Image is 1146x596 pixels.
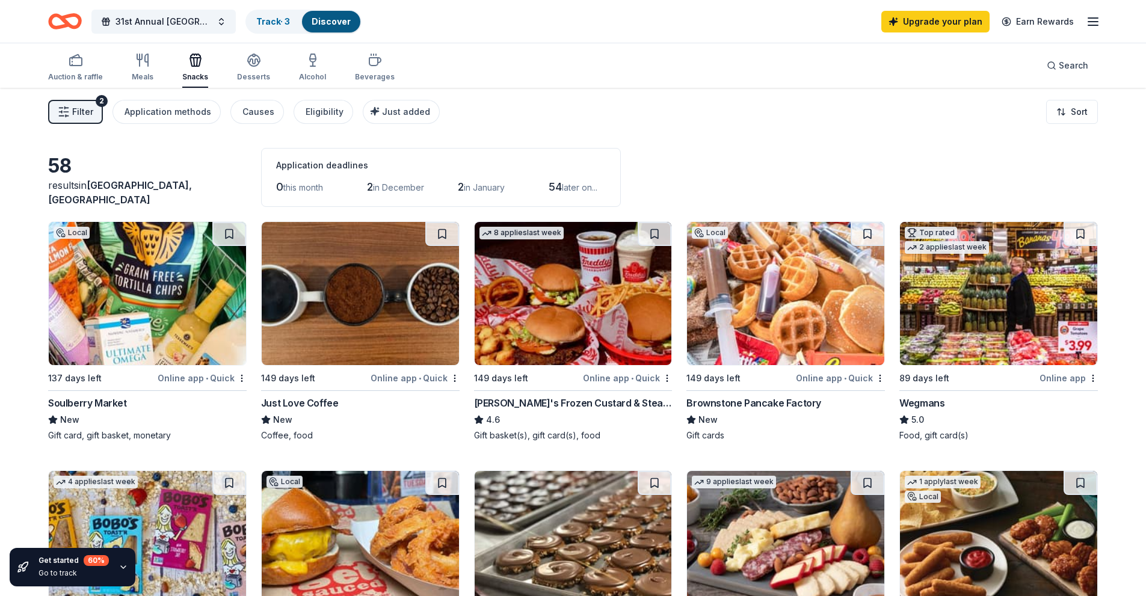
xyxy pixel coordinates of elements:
[299,72,326,82] div: Alcohol
[905,227,957,239] div: Top rated
[475,222,672,365] img: Image for Freddy's Frozen Custard & Steakburgers
[48,72,103,82] div: Auction & raffle
[48,221,247,441] a: Image for Soulberry MarketLocal137 days leftOnline app•QuickSoulberry MarketNewGift card, gift ba...
[911,413,924,427] span: 5.0
[125,105,211,119] div: Application methods
[474,429,673,441] div: Gift basket(s), gift card(s), food
[39,555,109,566] div: Get started
[899,221,1098,441] a: Image for WegmansTop rated2 applieslast week89 days leftOnline appWegmans5.0Food, gift card(s)
[276,158,606,173] div: Application deadlines
[48,179,192,206] span: [GEOGRAPHIC_DATA], [GEOGRAPHIC_DATA]
[48,179,192,206] span: in
[237,48,270,88] button: Desserts
[312,16,351,26] a: Discover
[91,10,236,34] button: 31st Annual [GEOGRAPHIC_DATA] PTA Gift Auction
[355,72,395,82] div: Beverages
[262,222,459,365] img: Image for Just Love Coffee
[299,48,326,88] button: Alcohol
[458,180,464,193] span: 2
[382,106,430,117] span: Just added
[355,48,395,88] button: Beverages
[242,105,274,119] div: Causes
[245,10,362,34] button: Track· 3Discover
[182,48,208,88] button: Snacks
[371,370,460,386] div: Online app Quick
[474,371,528,386] div: 149 days left
[583,370,672,386] div: Online app Quick
[905,476,981,488] div: 1 apply last week
[54,227,90,239] div: Local
[686,221,885,441] a: Image for Brownstone Pancake FactoryLocal149 days leftOnline app•QuickBrownstone Pancake FactoryN...
[116,14,212,29] span: 31st Annual [GEOGRAPHIC_DATA] PTA Gift Auction
[479,227,564,239] div: 8 applies last week
[48,371,102,386] div: 137 days left
[686,429,885,441] div: Gift cards
[900,222,1097,365] img: Image for Wegmans
[1059,58,1088,73] span: Search
[48,100,103,124] button: Filter2
[1037,54,1098,78] button: Search
[844,373,846,383] span: •
[698,413,718,427] span: New
[881,11,990,32] a: Upgrade your plan
[686,396,821,410] div: Brownstone Pancake Factory
[96,95,108,107] div: 2
[367,180,373,193] span: 2
[276,180,283,193] span: 0
[132,48,153,88] button: Meals
[994,11,1081,32] a: Earn Rewards
[60,413,79,427] span: New
[419,373,421,383] span: •
[256,16,290,26] a: Track· 3
[1040,370,1098,386] div: Online app
[84,555,109,566] div: 60 %
[692,476,776,488] div: 9 applies last week
[48,396,127,410] div: Soulberry Market
[283,182,323,192] span: this month
[306,105,343,119] div: Eligibility
[687,222,884,365] img: Image for Brownstone Pancake Factory
[474,396,673,410] div: [PERSON_NAME]'s Frozen Custard & Steakburgers
[905,491,941,503] div: Local
[905,241,989,254] div: 2 applies last week
[273,413,292,427] span: New
[158,370,247,386] div: Online app Quick
[261,221,460,441] a: Image for Just Love Coffee149 days leftOnline app•QuickJust Love CoffeeNewCoffee, food
[294,100,353,124] button: Eligibility
[1071,105,1088,119] span: Sort
[266,476,303,488] div: Local
[899,396,944,410] div: Wegmans
[48,429,247,441] div: Gift card, gift basket, monetary
[237,72,270,82] div: Desserts
[48,178,247,207] div: results
[182,72,208,82] div: Snacks
[48,154,247,178] div: 58
[132,72,153,82] div: Meals
[206,373,208,383] span: •
[549,180,562,193] span: 54
[112,100,221,124] button: Application methods
[54,476,138,488] div: 4 applies last week
[261,371,315,386] div: 149 days left
[692,227,728,239] div: Local
[363,100,440,124] button: Just added
[230,100,284,124] button: Causes
[486,413,500,427] span: 4.6
[899,371,949,386] div: 89 days left
[261,429,460,441] div: Coffee, food
[49,222,246,365] img: Image for Soulberry Market
[72,105,93,119] span: Filter
[631,373,633,383] span: •
[686,371,741,386] div: 149 days left
[474,221,673,441] a: Image for Freddy's Frozen Custard & Steakburgers8 applieslast week149 days leftOnline app•Quick[P...
[48,7,82,35] a: Home
[39,568,109,578] div: Go to track
[899,429,1098,441] div: Food, gift card(s)
[562,182,597,192] span: later on...
[1046,100,1098,124] button: Sort
[796,370,885,386] div: Online app Quick
[373,182,424,192] span: in December
[464,182,505,192] span: in January
[48,48,103,88] button: Auction & raffle
[261,396,339,410] div: Just Love Coffee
